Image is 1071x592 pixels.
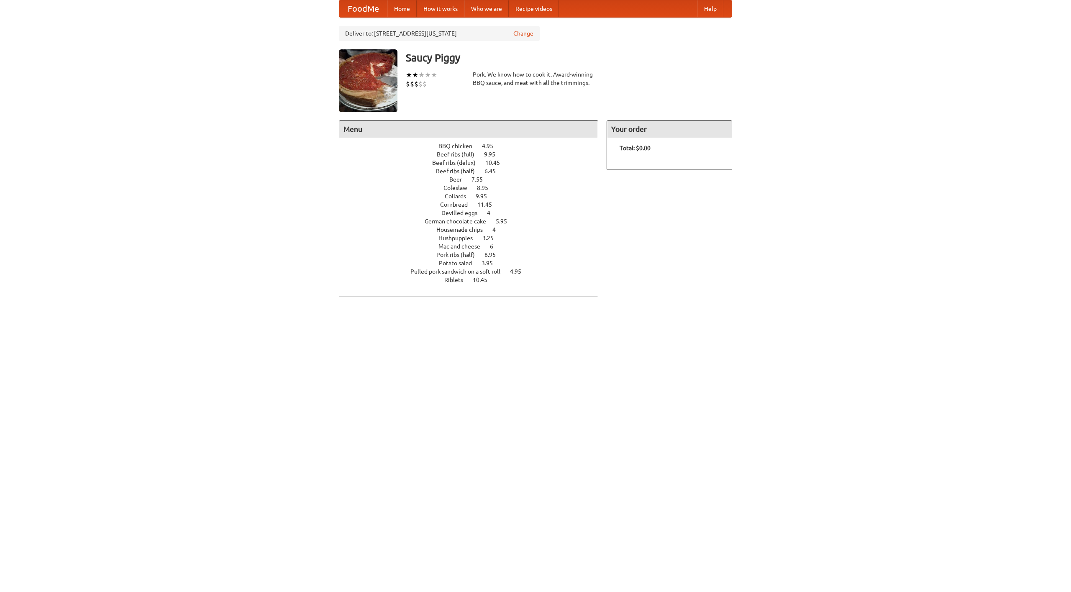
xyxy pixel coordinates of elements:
a: Recipe videos [509,0,559,17]
span: Beef ribs (delux) [432,159,484,166]
span: Potato salad [439,260,480,267]
span: 3.95 [482,260,501,267]
div: Deliver to: [STREET_ADDRESS][US_STATE] [339,26,540,41]
span: Pork ribs (half) [436,251,483,258]
a: BBQ chicken 4.95 [438,143,509,149]
span: 11.45 [477,201,500,208]
span: 4 [487,210,499,216]
span: Riblets [444,277,471,283]
a: Pulled pork sandwich on a soft roll 4.95 [410,268,537,275]
a: Potato salad 3.95 [439,260,508,267]
a: Hushpuppies 3.25 [438,235,509,241]
li: ★ [431,70,437,79]
a: Beef ribs (delux) 10.45 [432,159,515,166]
a: Coleslaw 8.95 [443,185,504,191]
li: $ [410,79,414,89]
a: Cornbread 11.45 [440,201,507,208]
li: ★ [412,70,418,79]
span: German chocolate cake [425,218,495,225]
li: ★ [406,70,412,79]
span: BBQ chicken [438,143,481,149]
a: Change [513,29,533,38]
li: $ [423,79,427,89]
span: 9.95 [476,193,495,200]
a: Devilled eggs 4 [441,210,506,216]
span: 10.45 [473,277,496,283]
li: ★ [425,70,431,79]
h3: Saucy Piggy [406,49,732,66]
span: 4.95 [482,143,502,149]
li: $ [418,79,423,89]
img: angular.jpg [339,49,397,112]
span: Pulled pork sandwich on a soft roll [410,268,509,275]
span: Coleslaw [443,185,476,191]
span: 4 [492,226,504,233]
a: Beef ribs (half) 6.45 [436,168,511,174]
span: 9.95 [484,151,504,158]
span: 4.95 [510,268,530,275]
span: Housemade chips [436,226,491,233]
span: 10.45 [485,159,508,166]
a: Beef ribs (full) 9.95 [437,151,511,158]
a: Help [697,0,723,17]
span: 8.95 [477,185,497,191]
span: 6 [490,243,502,250]
li: $ [406,79,410,89]
a: German chocolate cake 5.95 [425,218,523,225]
a: Beer 7.55 [449,176,498,183]
a: Collards 9.95 [445,193,502,200]
a: Riblets 10.45 [444,277,503,283]
span: 6.95 [484,251,504,258]
a: FoodMe [339,0,387,17]
a: Pork ribs (half) 6.95 [436,251,511,258]
a: Home [387,0,417,17]
a: Housemade chips 4 [436,226,511,233]
h4: Your order [607,121,732,138]
span: Beer [449,176,470,183]
span: 3.25 [482,235,502,241]
li: $ [414,79,418,89]
a: How it works [417,0,464,17]
div: Pork. We know how to cook it. Award-winning BBQ sauce, and meat with all the trimmings. [473,70,598,87]
span: Mac and cheese [438,243,489,250]
span: 7.55 [471,176,491,183]
b: Total: $0.00 [620,145,651,151]
span: Beef ribs (half) [436,168,483,174]
span: Collards [445,193,474,200]
span: Beef ribs (full) [437,151,483,158]
h4: Menu [339,121,598,138]
span: 6.45 [484,168,504,174]
a: Mac and cheese 6 [438,243,509,250]
a: Who we are [464,0,509,17]
li: ★ [418,70,425,79]
span: Devilled eggs [441,210,486,216]
span: Cornbread [440,201,476,208]
span: 5.95 [496,218,515,225]
span: Hushpuppies [438,235,481,241]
